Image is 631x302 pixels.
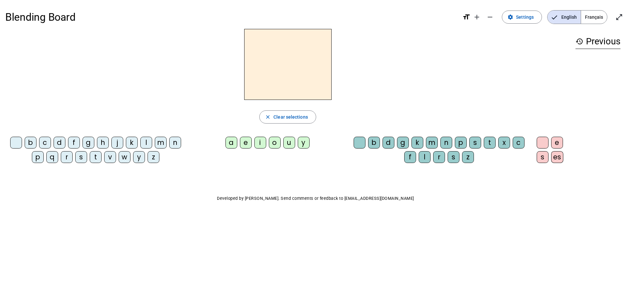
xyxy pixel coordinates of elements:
[537,151,549,163] div: s
[368,137,380,149] div: b
[39,137,51,149] div: c
[426,137,438,149] div: m
[615,13,623,21] mat-icon: open_in_full
[473,13,481,21] mat-icon: add
[148,151,159,163] div: z
[502,11,542,24] button: Settings
[32,151,44,163] div: p
[575,34,620,49] h3: Previous
[455,137,467,149] div: p
[119,151,130,163] div: w
[61,151,73,163] div: r
[548,11,581,24] span: English
[397,137,409,149] div: g
[484,137,496,149] div: t
[25,137,36,149] div: b
[5,7,457,28] h1: Blending Board
[581,11,607,24] span: Français
[547,10,607,24] mat-button-toggle-group: Language selection
[483,11,497,24] button: Decrease font size
[265,114,271,120] mat-icon: close
[104,151,116,163] div: v
[133,151,145,163] div: y
[5,195,626,202] p: Developed by [PERSON_NAME]. Send comments or feedback to [EMAIL_ADDRESS][DOMAIN_NAME]
[75,151,87,163] div: s
[462,151,474,163] div: z
[486,13,494,21] mat-icon: remove
[240,137,252,149] div: e
[433,151,445,163] div: r
[169,137,181,149] div: n
[516,13,534,21] span: Settings
[419,151,431,163] div: l
[613,11,626,24] button: Enter full screen
[126,137,138,149] div: k
[269,137,281,149] div: o
[283,137,295,149] div: u
[383,137,394,149] div: d
[54,137,65,149] div: d
[68,137,80,149] div: f
[507,14,513,20] mat-icon: settings
[140,137,152,149] div: l
[551,137,563,149] div: e
[273,113,308,121] span: Clear selections
[225,137,237,149] div: a
[469,137,481,149] div: s
[46,151,58,163] div: q
[498,137,510,149] div: x
[440,137,452,149] div: n
[259,110,316,124] button: Clear selections
[551,151,563,163] div: es
[97,137,109,149] div: h
[448,151,459,163] div: s
[513,137,525,149] div: c
[90,151,102,163] div: t
[404,151,416,163] div: f
[155,137,167,149] div: m
[462,13,470,21] mat-icon: format_size
[254,137,266,149] div: i
[575,37,583,45] mat-icon: history
[298,137,310,149] div: y
[470,11,483,24] button: Increase font size
[111,137,123,149] div: j
[82,137,94,149] div: g
[411,137,423,149] div: k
